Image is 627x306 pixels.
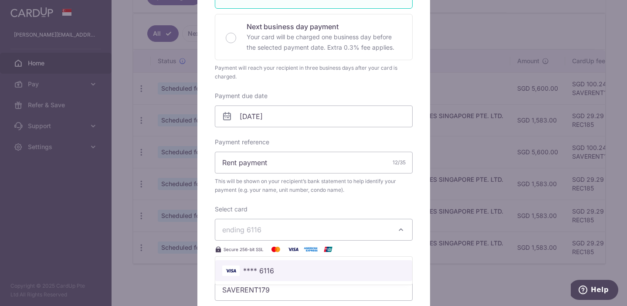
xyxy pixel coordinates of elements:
iframe: Opens a widget where you can find more information [571,280,618,302]
img: Visa [285,244,302,255]
span: This will be shown on your recipient’s bank statement to help identify your payment (e.g. your na... [215,177,413,194]
img: American Express [302,244,319,255]
div: Payment will reach your recipient in three business days after your card is charged. [215,64,413,81]
label: Select card [215,205,247,214]
input: DD / MM / YYYY [215,105,413,127]
p: Next business day payment [247,21,402,32]
div: 12/35 [393,158,406,167]
span: ending 6116 [222,225,261,234]
label: Payment reference [215,138,269,146]
img: Bank Card [222,265,240,276]
button: ending 6116 [215,219,413,241]
label: Payment due date [215,92,268,100]
span: Secure 256-bit SSL [224,246,264,253]
img: Mastercard [267,244,285,255]
p: Your card will be charged one business day before the selected payment date. Extra 0.3% fee applies. [247,32,402,53]
img: UnionPay [319,244,337,255]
